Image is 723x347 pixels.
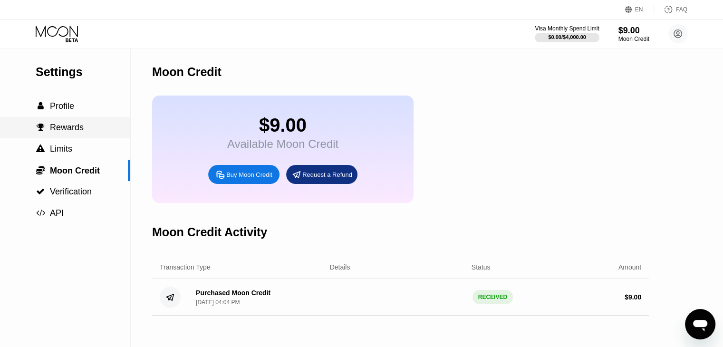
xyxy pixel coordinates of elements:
div: $0.00 / $4,000.00 [548,34,586,40]
div: EN [625,5,654,14]
div:  [36,123,45,132]
span:  [36,187,45,196]
div: Moon Credit Activity [152,225,267,239]
span: Verification [50,187,92,196]
div: Transaction Type [160,263,211,271]
div: Amount [618,263,641,271]
span:  [36,145,45,153]
div: Visa Monthly Spend Limit [535,25,599,32]
div: FAQ [676,6,687,13]
div: Settings [36,65,130,79]
span:  [36,165,45,175]
div: Available Moon Credit [227,137,338,151]
div: Request a Refund [302,171,352,179]
div: Status [472,263,491,271]
span: Profile [50,101,74,111]
div: Request a Refund [286,165,357,184]
div: EN [635,6,643,13]
div: [DATE] 04:04 PM [196,299,240,306]
div: Details [330,263,350,271]
span:  [38,102,44,110]
span: Rewards [50,123,84,132]
span:  [36,209,45,217]
div: Moon Credit [152,65,222,79]
div: Buy Moon Credit [226,171,272,179]
span: Moon Credit [50,166,100,175]
div: FAQ [654,5,687,14]
div: $9.00 [227,115,338,136]
span:  [37,123,45,132]
div: $9.00 [618,26,649,36]
div: $9.00Moon Credit [618,26,649,42]
div: $ 9.00 [625,293,641,301]
span: API [50,208,64,218]
div: Purchased Moon Credit [196,289,270,297]
iframe: Button to launch messaging window [685,309,715,339]
div: Moon Credit [618,36,649,42]
div:  [36,102,45,110]
div: Visa Monthly Spend Limit$0.00/$4,000.00 [535,25,599,42]
div: Buy Moon Credit [208,165,280,184]
span: Limits [50,144,72,154]
div: RECEIVED [472,290,513,304]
